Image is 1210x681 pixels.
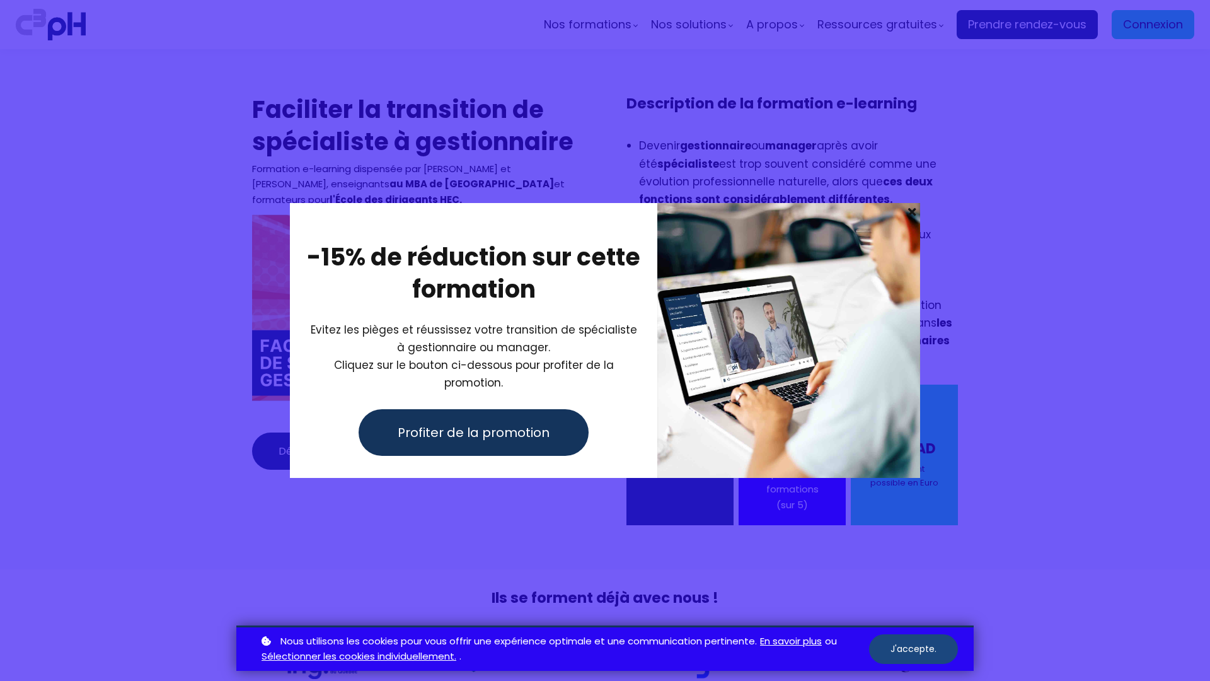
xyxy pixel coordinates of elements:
[306,321,642,392] div: Cliquez sur le bouton ci-dessous pour profiter de la promotion.
[398,423,550,442] span: Profiter de la promotion
[306,241,642,306] h2: -15% de réduction sur cette formation
[262,649,456,665] a: Sélectionner les cookies individuellement.
[258,634,869,665] p: ou .
[359,409,589,456] button: Profiter de la promotion
[869,634,958,664] button: J'accepte.
[280,634,757,649] span: Nous utilisons les cookies pour vous offrir une expérience optimale et une communication pertinente.
[760,634,822,649] a: En savoir plus
[311,322,637,355] span: Evitez les pièges et réussissez votre transition de spécialiste à gestionnaire ou manager.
